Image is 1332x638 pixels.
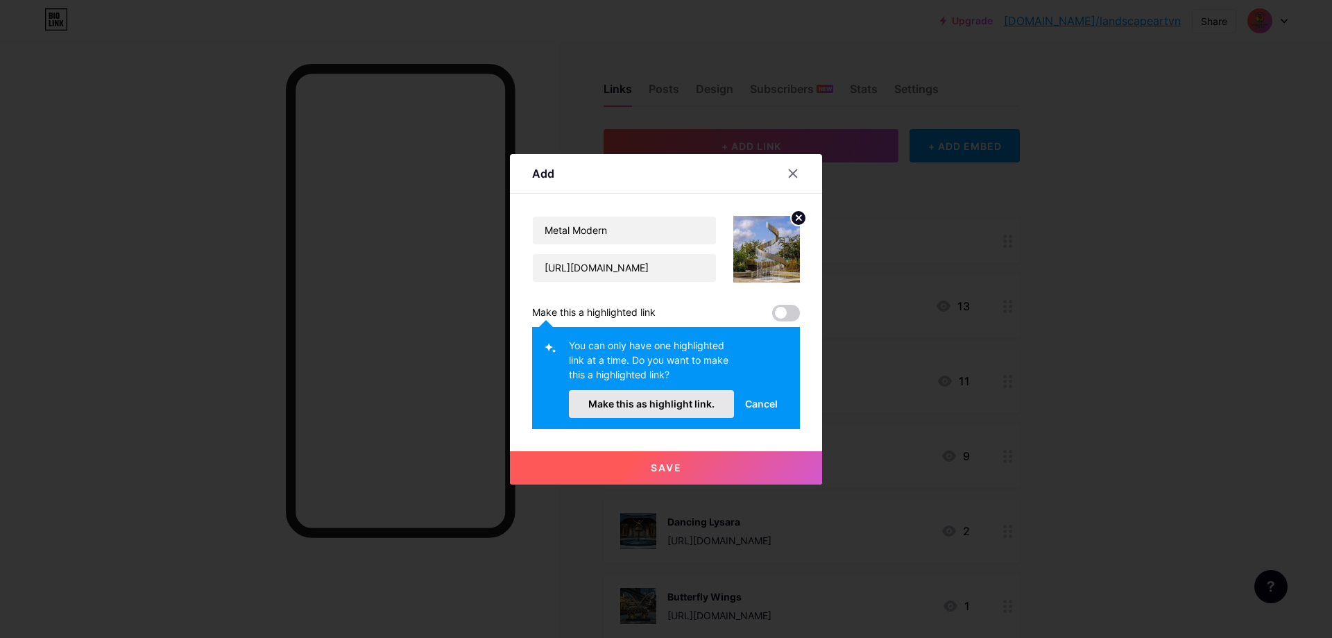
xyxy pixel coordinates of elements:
input: URL [533,254,716,282]
span: Cancel [745,396,778,411]
button: Cancel [734,390,789,418]
span: Make this as highlight link. [588,398,715,410]
span: Save [651,462,682,473]
div: Make this a highlighted link [532,305,656,321]
input: Title [533,217,716,244]
img: link_thumbnail [733,216,800,283]
div: Add [532,165,554,182]
button: Make this as highlight link. [569,390,734,418]
button: Save [510,451,822,485]
div: You can only have one highlighted link at a time. Do you want to make this a highlighted link? [569,338,734,390]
